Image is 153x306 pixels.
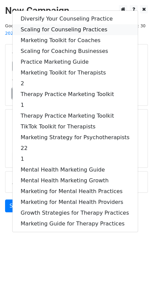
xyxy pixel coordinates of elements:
[13,132,138,143] a: Marketing Strategy for Psychotherapists
[13,197,138,208] a: Marketing for Mental Health Providers
[13,164,138,175] a: Mental Health Marketing Guide
[13,24,138,35] a: Scaling for Counseling Practices
[13,186,138,197] a: Marketing for Mental Health Practices
[13,175,138,186] a: Mental Health Marketing Growth
[13,218,138,229] a: Marketing Guide for Therapy Practices
[5,5,148,17] h2: New Campaign
[13,13,138,24] a: Diversify Your Counseling Practice
[13,121,138,132] a: TikTok Toolkit for Therapists
[13,208,138,218] a: Growth Strategies for Therapy Practices
[5,23,96,36] small: Google Sheet:
[13,111,138,121] a: Therapy Practice Marketing Toolkit
[13,143,138,154] a: 22
[13,67,138,78] a: Marketing Toolkit for Therapists
[13,35,138,46] a: Marketing Toolkit for Coaches
[13,46,138,57] a: Scaling for Coaching Businesses
[119,274,153,306] iframe: Chat Widget
[13,89,138,100] a: Therapy Practice Marketing Toolkit
[13,57,138,67] a: Practice Marketing Guide
[13,154,138,164] a: 1
[13,78,138,89] a: 2
[5,200,27,212] a: Send
[13,100,138,111] a: 1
